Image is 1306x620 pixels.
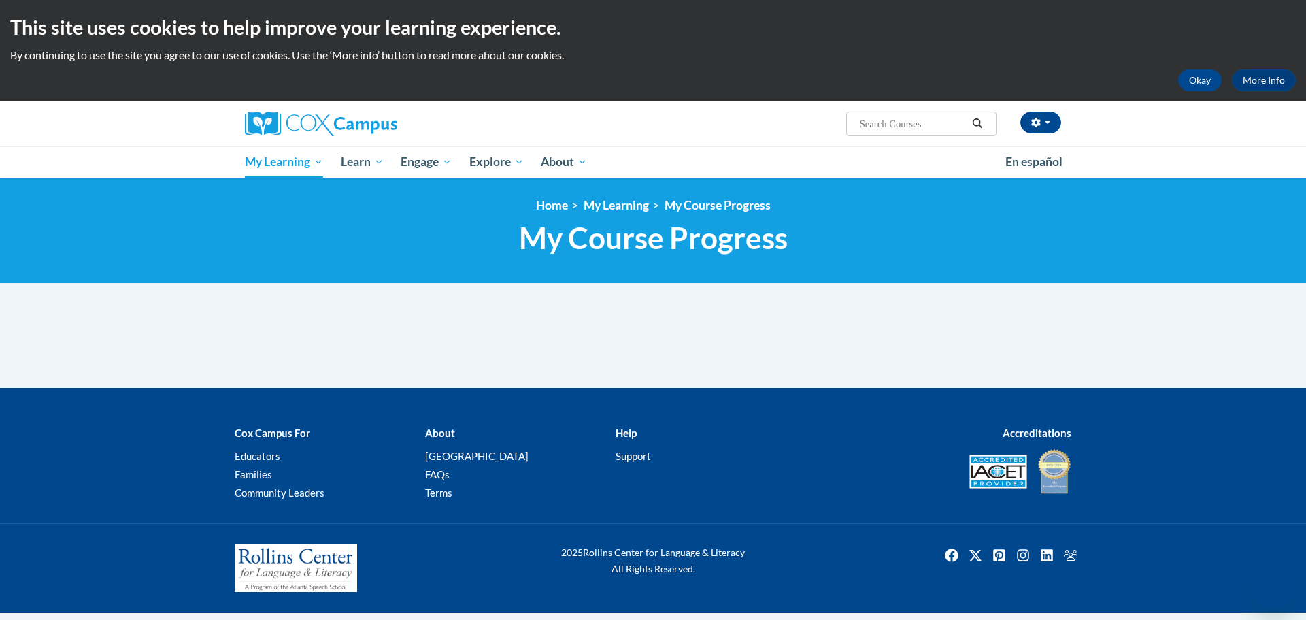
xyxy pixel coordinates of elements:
[1060,544,1082,566] a: Facebook Group
[1178,69,1222,91] button: Okay
[1060,544,1082,566] img: Facebook group icon
[941,544,962,566] img: Facebook icon
[10,48,1296,63] p: By continuing to use the site you agree to our use of cookies. Use the ‘More info’ button to read...
[616,450,651,462] a: Support
[425,450,529,462] a: [GEOGRAPHIC_DATA]
[510,544,796,577] div: Rollins Center for Language & Literacy All Rights Reserved.
[858,116,967,132] input: Search Courses
[332,146,392,178] a: Learn
[997,148,1071,176] a: En español
[988,544,1010,566] img: Pinterest icon
[941,544,962,566] a: Facebook
[235,450,280,462] a: Educators
[988,544,1010,566] a: Pinterest
[245,154,323,170] span: My Learning
[1036,544,1058,566] a: Linkedin
[245,112,503,136] a: Cox Campus
[561,546,583,558] span: 2025
[235,544,357,592] img: Rollins Center for Language & Literacy - A Program of the Atlanta Speech School
[1005,154,1062,169] span: En español
[965,544,986,566] img: Twitter icon
[224,146,1082,178] div: Main menu
[425,487,452,499] a: Terms
[235,487,324,499] a: Community Leaders
[1252,566,1295,609] iframe: Button to launch messaging window
[616,427,637,439] b: Help
[235,468,272,480] a: Families
[1012,544,1034,566] img: Instagram icon
[401,154,452,170] span: Engage
[235,427,310,439] b: Cox Campus For
[10,14,1296,41] h2: This site uses cookies to help improve your learning experience.
[584,198,649,212] a: My Learning
[665,198,771,212] a: My Course Progress
[469,154,524,170] span: Explore
[536,198,568,212] a: Home
[425,468,450,480] a: FAQs
[461,146,533,178] a: Explore
[1020,112,1061,133] button: Account Settings
[533,146,597,178] a: About
[1036,544,1058,566] img: LinkedIn icon
[1232,69,1296,91] a: More Info
[541,154,587,170] span: About
[965,544,986,566] a: Twitter
[1003,427,1071,439] b: Accreditations
[969,455,1027,489] img: Accredited IACET® Provider
[1037,448,1071,495] img: IDA® Accredited
[967,116,988,132] button: Search
[341,154,384,170] span: Learn
[1012,544,1034,566] a: Instagram
[392,146,461,178] a: Engage
[519,220,788,256] span: My Course Progress
[425,427,455,439] b: About
[245,112,397,136] img: Cox Campus
[236,146,332,178] a: My Learning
